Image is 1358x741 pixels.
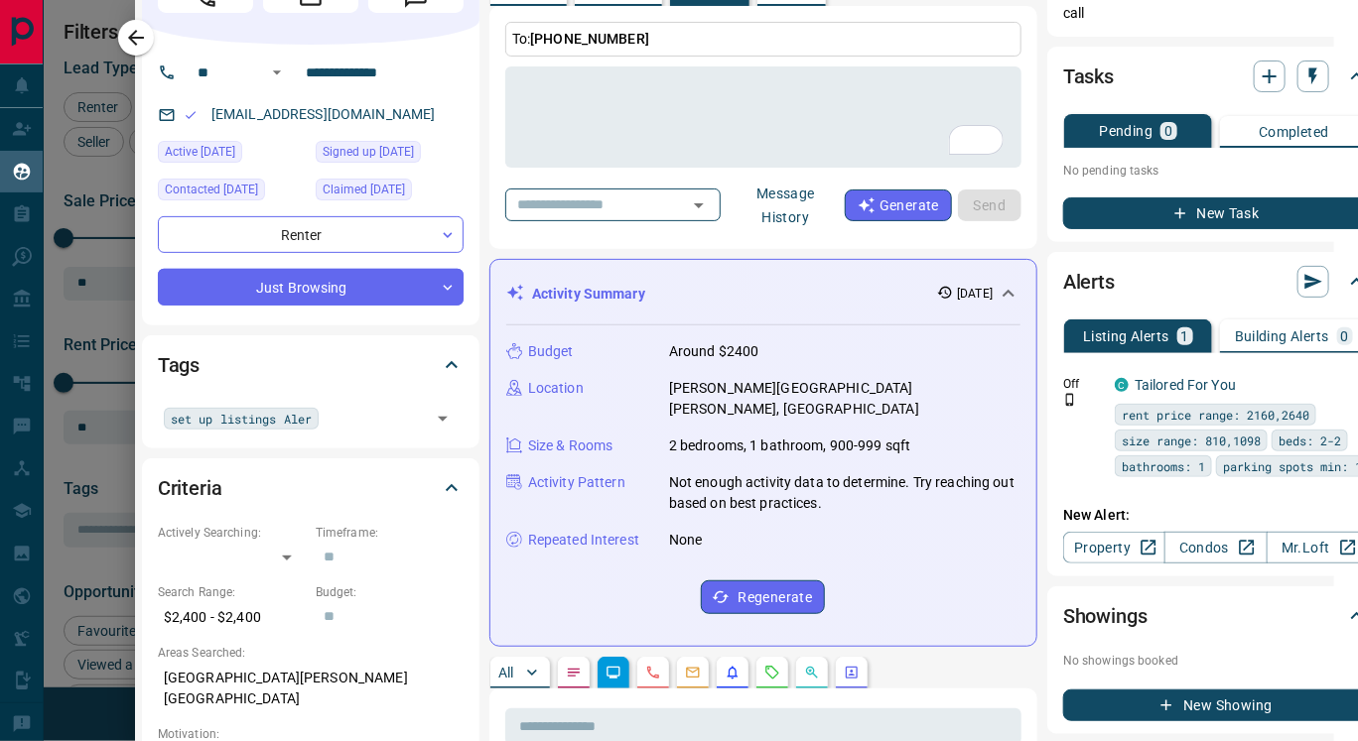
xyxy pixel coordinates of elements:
[316,524,464,542] p: Timeframe:
[844,665,860,680] svg: Agent Actions
[1122,431,1261,450] span: size range: 810,1098
[316,583,464,601] p: Budget:
[1063,375,1103,393] p: Off
[1083,329,1169,343] p: Listing Alerts
[158,349,200,381] h2: Tags
[1181,329,1189,343] p: 1
[211,106,436,122] a: [EMAIL_ADDRESS][DOMAIN_NAME]
[685,665,701,680] svg: Emails
[158,583,306,601] p: Search Range:
[845,189,952,221] button: Generate
[1164,124,1172,138] p: 0
[429,405,457,432] button: Open
[1122,456,1205,476] span: bathrooms: 1
[804,665,820,680] svg: Opportunities
[727,178,845,233] button: Message History
[669,472,1020,514] p: Not enough activity data to determine. Try reaching out based on best practices.
[158,341,464,389] div: Tags
[158,216,464,253] div: Renter
[669,378,1020,420] p: [PERSON_NAME][GEOGRAPHIC_DATA][PERSON_NAME], [GEOGRAPHIC_DATA]
[1122,405,1309,425] span: rent price range: 2160,2640
[158,464,464,512] div: Criteria
[1279,431,1341,450] span: beds: 2-2
[528,341,574,362] p: Budget
[158,662,464,715] p: [GEOGRAPHIC_DATA][PERSON_NAME][GEOGRAPHIC_DATA]
[323,142,414,162] span: Signed up [DATE]
[1063,266,1115,298] h2: Alerts
[669,341,759,362] p: Around $2400
[532,284,645,305] p: Activity Summary
[1235,329,1329,343] p: Building Alerts
[1341,329,1349,343] p: 0
[701,580,825,614] button: Regenerate
[528,378,584,399] p: Location
[528,472,625,493] p: Activity Pattern
[669,530,703,551] p: None
[1115,378,1129,392] div: condos.ca
[158,472,222,504] h2: Criteria
[530,31,649,47] span: [PHONE_NUMBER]
[158,179,306,206] div: Thu Aug 28 2025
[1063,61,1114,92] h2: Tasks
[506,276,1020,312] div: Activity Summary[DATE]
[265,61,289,84] button: Open
[1259,125,1329,139] p: Completed
[184,108,198,122] svg: Email Valid
[158,524,306,542] p: Actively Searching:
[566,665,582,680] svg: Notes
[171,409,312,429] span: set up listings Aler
[1063,600,1148,632] h2: Showings
[165,180,258,199] span: Contacted [DATE]
[645,665,661,680] svg: Calls
[669,435,911,456] p: 2 bedrooms, 1 bathroom, 900-999 sqft
[158,644,464,662] p: Areas Searched:
[158,269,464,306] div: Just Browsing
[323,180,405,199] span: Claimed [DATE]
[685,191,713,219] button: Open
[1063,532,1165,563] a: Property
[158,601,306,634] p: $2,400 - $2,400
[764,665,780,680] svg: Requests
[1164,532,1267,563] a: Condos
[528,530,639,551] p: Repeated Interest
[316,141,464,169] div: Thu Aug 28 2025
[1100,124,1154,138] p: Pending
[725,665,741,680] svg: Listing Alerts
[316,179,464,206] div: Thu Aug 28 2025
[498,666,514,679] p: All
[505,22,1021,57] p: To:
[957,285,993,303] p: [DATE]
[528,435,613,456] p: Size & Rooms
[606,665,621,680] svg: Lead Browsing Activity
[519,75,1008,160] textarea: To enrich screen reader interactions, please activate Accessibility in Grammarly extension settings
[158,141,306,169] div: Thu Aug 28 2025
[165,142,235,162] span: Active [DATE]
[1135,377,1236,393] a: Tailored For You
[1063,393,1077,407] svg: Push Notification Only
